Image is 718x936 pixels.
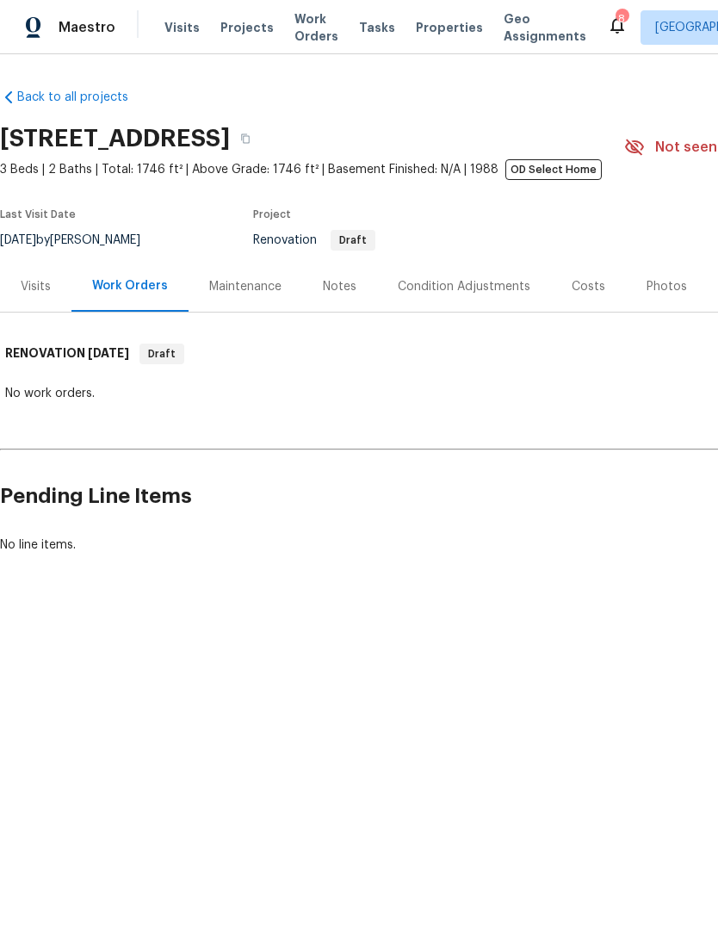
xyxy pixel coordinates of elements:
span: Geo Assignments [504,10,586,45]
h6: RENOVATION [5,344,129,364]
div: Condition Adjustments [398,278,530,295]
span: Renovation [253,234,375,246]
div: Photos [647,278,687,295]
span: [DATE] [88,347,129,359]
span: Work Orders [294,10,338,45]
span: Visits [164,19,200,36]
span: OD Select Home [505,159,602,180]
div: Work Orders [92,277,168,294]
span: Project [253,209,291,220]
span: Draft [332,235,374,245]
div: Visits [21,278,51,295]
div: Costs [572,278,605,295]
div: Notes [323,278,356,295]
span: Properties [416,19,483,36]
span: Projects [220,19,274,36]
button: Copy Address [230,123,261,154]
span: Maestro [59,19,115,36]
div: 8 [616,10,628,28]
span: Draft [141,345,183,363]
span: Tasks [359,22,395,34]
div: Maintenance [209,278,282,295]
